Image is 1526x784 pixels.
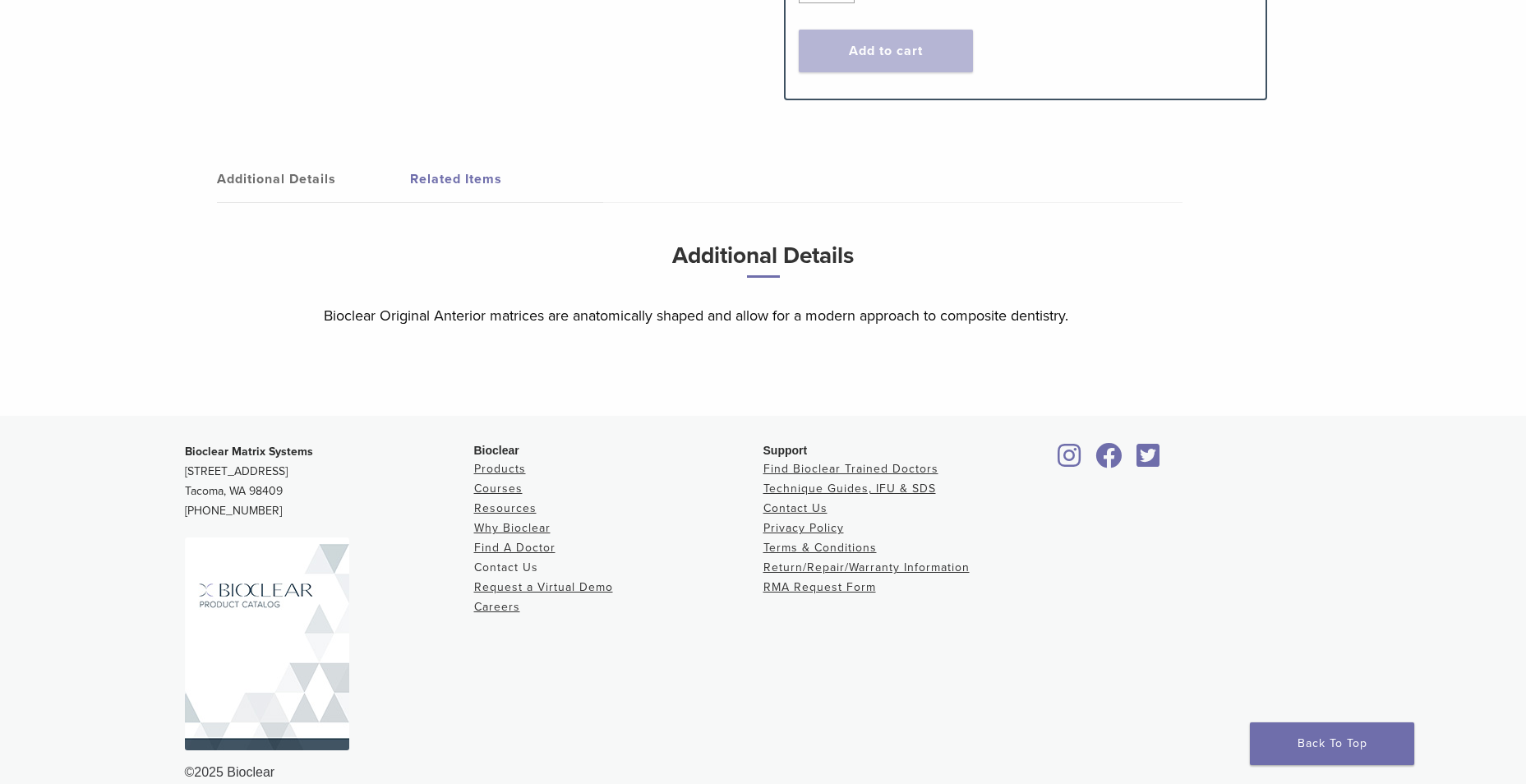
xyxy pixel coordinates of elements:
[474,482,523,496] a: Courses
[217,156,410,202] a: Additional Details
[763,462,938,476] a: Find Bioclear Trained Doctors
[763,580,876,594] a: RMA Request Form
[474,462,526,476] a: Products
[763,521,844,535] a: Privacy Policy
[185,442,474,521] p: [STREET_ADDRESS] Tacoma, WA 98409 [PHONE_NUMBER]
[763,501,828,515] a: Contact Us
[474,580,613,594] a: Request a Virtual Demo
[763,560,970,574] a: Return/Repair/Warranty Information
[1053,453,1087,469] a: Bioclear
[474,600,520,614] a: Careers
[799,30,973,72] button: Add to cart
[185,763,1342,782] div: ©2025 Bioclear
[474,541,556,555] a: Find A Doctor
[474,560,538,574] a: Contact Us
[763,541,877,555] a: Terms & Conditions
[324,303,1203,328] p: Bioclear Original Anterior matrices are anatomically shaped and allow for a modern approach to co...
[185,537,349,750] img: Bioclear
[324,236,1203,291] h3: Additional Details
[474,444,519,457] span: Bioclear
[410,156,603,202] a: Related Items
[1250,722,1414,765] a: Back To Top
[763,482,936,496] a: Technique Guides, IFU & SDS
[185,445,313,459] strong: Bioclear Matrix Systems
[763,444,808,457] span: Support
[474,501,537,515] a: Resources
[474,521,551,535] a: Why Bioclear
[1090,453,1128,469] a: Bioclear
[1132,453,1166,469] a: Bioclear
